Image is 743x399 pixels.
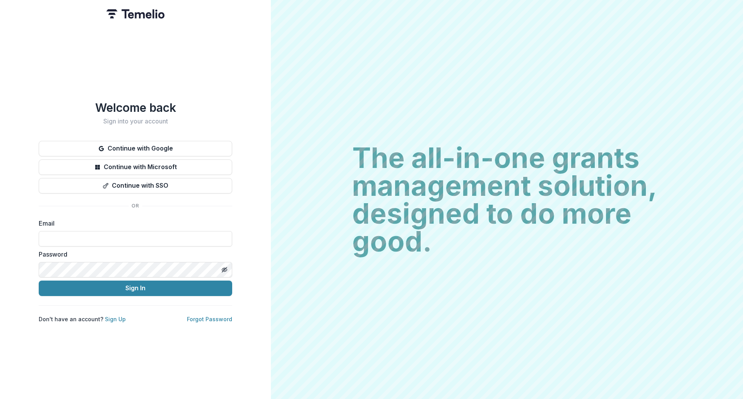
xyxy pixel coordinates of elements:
[39,281,232,296] button: Sign In
[39,118,232,125] h2: Sign into your account
[39,101,232,115] h1: Welcome back
[106,9,164,19] img: Temelio
[39,219,228,228] label: Email
[105,316,126,322] a: Sign Up
[39,141,232,156] button: Continue with Google
[39,159,232,175] button: Continue with Microsoft
[39,315,126,323] p: Don't have an account?
[187,316,232,322] a: Forgot Password
[39,178,232,194] button: Continue with SSO
[218,264,231,276] button: Toggle password visibility
[39,250,228,259] label: Password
